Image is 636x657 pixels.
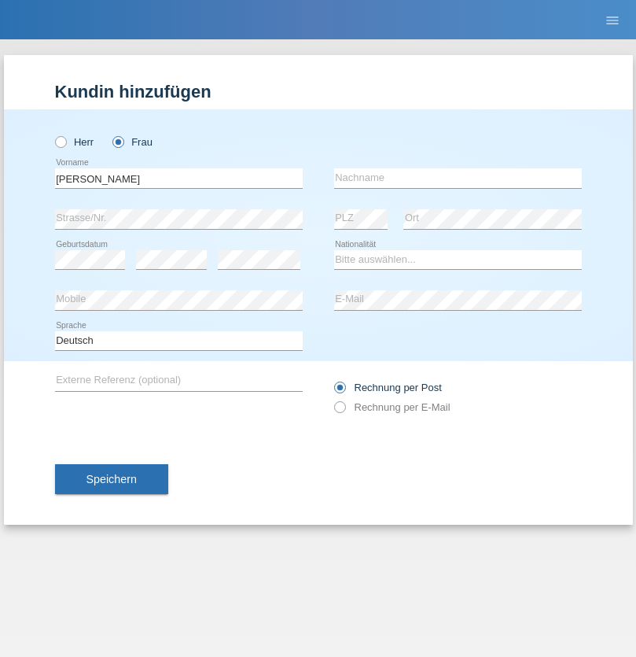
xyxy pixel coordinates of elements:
[334,401,344,421] input: Rechnung per E-Mail
[55,136,94,148] label: Herr
[334,401,450,413] label: Rechnung per E-Mail
[605,13,620,28] i: menu
[334,382,344,401] input: Rechnung per Post
[597,15,628,24] a: menu
[55,82,582,102] h1: Kundin hinzufügen
[112,136,153,148] label: Frau
[112,136,123,146] input: Frau
[334,382,442,393] label: Rechnung per Post
[55,464,168,494] button: Speichern
[55,136,65,146] input: Herr
[86,473,137,485] span: Speichern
